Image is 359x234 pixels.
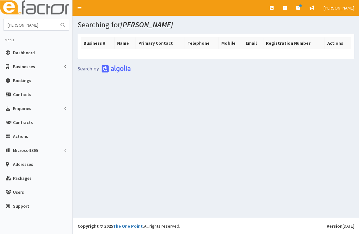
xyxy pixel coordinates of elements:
[135,37,185,49] th: Primary Contact
[219,37,243,49] th: Mobile
[324,5,354,11] span: [PERSON_NAME]
[78,65,131,73] img: search-by-algolia-light-background.png
[13,203,29,209] span: Support
[81,37,115,49] th: Business #
[120,20,173,29] i: [PERSON_NAME]
[13,189,24,195] span: Users
[243,37,263,49] th: Email
[13,92,31,97] span: Contacts
[13,106,31,111] span: Enquiries
[78,21,354,29] h1: Searching for
[78,223,144,229] strong: Copyright © 2025 .
[13,161,33,167] span: Addresses
[113,223,143,229] a: The One Point
[13,64,35,69] span: Businesses
[13,147,38,153] span: Microsoft365
[263,37,325,49] th: Registration Number
[327,223,343,229] b: Version
[325,37,351,49] th: Actions
[13,120,33,125] span: Contracts
[13,50,35,55] span: Dashboard
[13,133,28,139] span: Actions
[13,78,31,83] span: Bookings
[185,37,218,49] th: Telephone
[13,175,32,181] span: Packages
[73,218,359,234] footer: All rights reserved.
[327,223,354,229] div: [DATE]
[115,37,136,49] th: Name
[3,19,57,30] input: Search...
